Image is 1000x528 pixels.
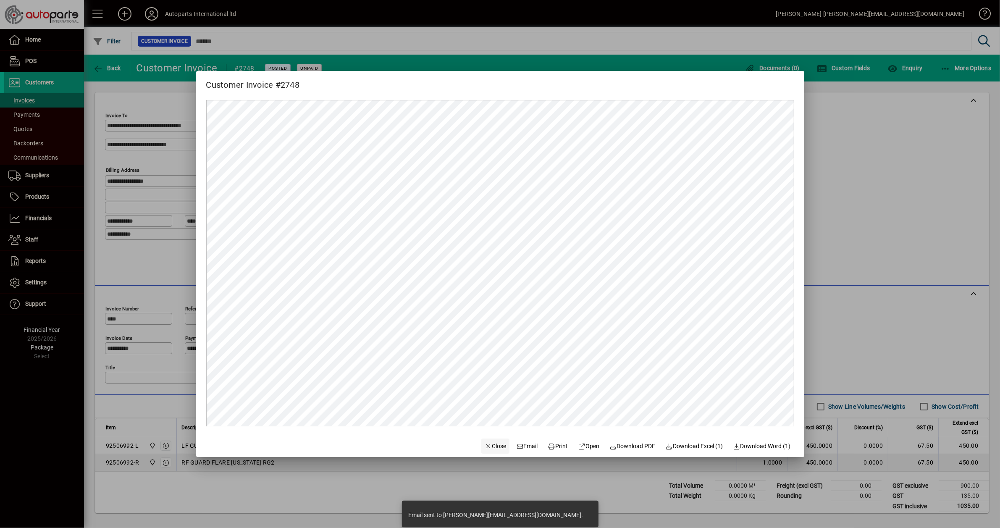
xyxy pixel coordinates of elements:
a: Download PDF [606,439,659,454]
button: Email [513,439,541,454]
a: Open [575,439,603,454]
span: Close [485,442,507,451]
div: Email sent to [PERSON_NAME][EMAIL_ADDRESS][DOMAIN_NAME]. [409,511,583,519]
button: Download Word (1) [730,439,794,454]
button: Close [481,439,510,454]
span: Download Excel (1) [666,442,723,451]
button: Download Excel (1) [662,439,727,454]
h2: Customer Invoice #2748 [196,71,310,92]
span: Email [516,442,538,451]
button: Print [545,439,572,454]
span: Download Word (1) [733,442,791,451]
span: Download PDF [609,442,656,451]
span: Print [548,442,568,451]
span: Open [578,442,600,451]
